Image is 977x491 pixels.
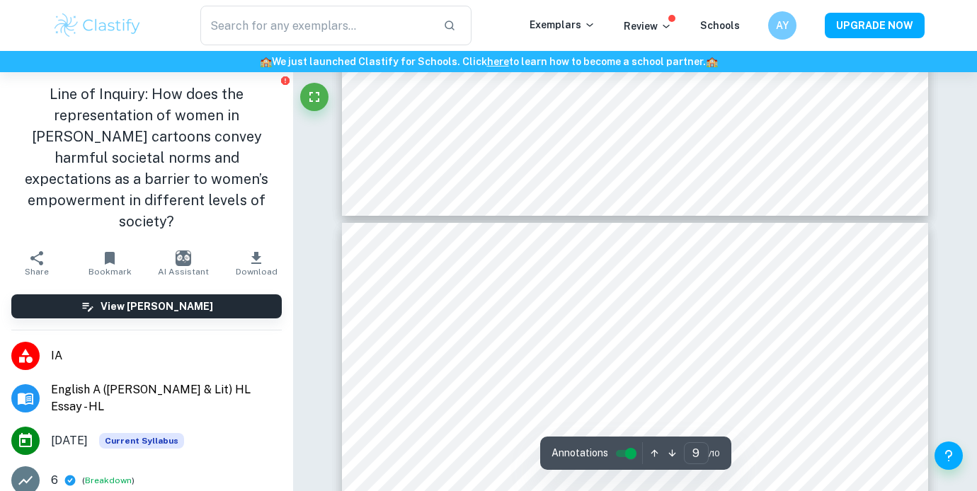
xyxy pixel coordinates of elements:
[147,243,220,283] button: AI Assistant
[935,441,963,470] button: Help and Feedback
[52,11,142,40] img: Clastify logo
[74,243,147,283] button: Bookmark
[775,18,791,33] h6: AY
[709,447,720,460] span: / 10
[825,13,925,38] button: UPGRADE NOW
[768,11,796,40] button: AY
[3,54,974,69] h6: We just launched Clastify for Schools. Click to learn how to become a school partner.
[88,267,132,277] span: Bookmark
[99,433,184,449] span: Current Syllabus
[260,56,272,67] span: 🏫
[552,446,608,461] span: Annotations
[200,6,432,45] input: Search for any exemplars...
[624,18,672,34] p: Review
[236,267,278,277] span: Download
[300,83,328,111] button: Fullscreen
[51,432,88,449] span: [DATE]
[158,267,209,277] span: AI Assistant
[176,250,191,266] img: AI Assistant
[530,17,595,33] p: Exemplars
[25,267,49,277] span: Share
[51,381,282,415] span: English A ([PERSON_NAME] & Lit) HL Essay - HL
[51,472,58,489] p: 6
[11,83,282,232] h1: Line of Inquiry: How does the representation of women in [PERSON_NAME] cartoons convey harmful so...
[85,474,132,487] button: Breakdown
[487,56,509,67] a: here
[11,294,282,318] button: View [PERSON_NAME]
[700,20,740,31] a: Schools
[99,433,184,449] div: This exemplar is based on the current syllabus. Feel free to refer to it for inspiration/ideas wh...
[220,243,294,283] button: Download
[51,347,282,364] span: IA
[280,75,290,86] button: Report issue
[706,56,718,67] span: 🏫
[82,474,135,487] span: ( )
[101,299,213,314] h6: View [PERSON_NAME]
